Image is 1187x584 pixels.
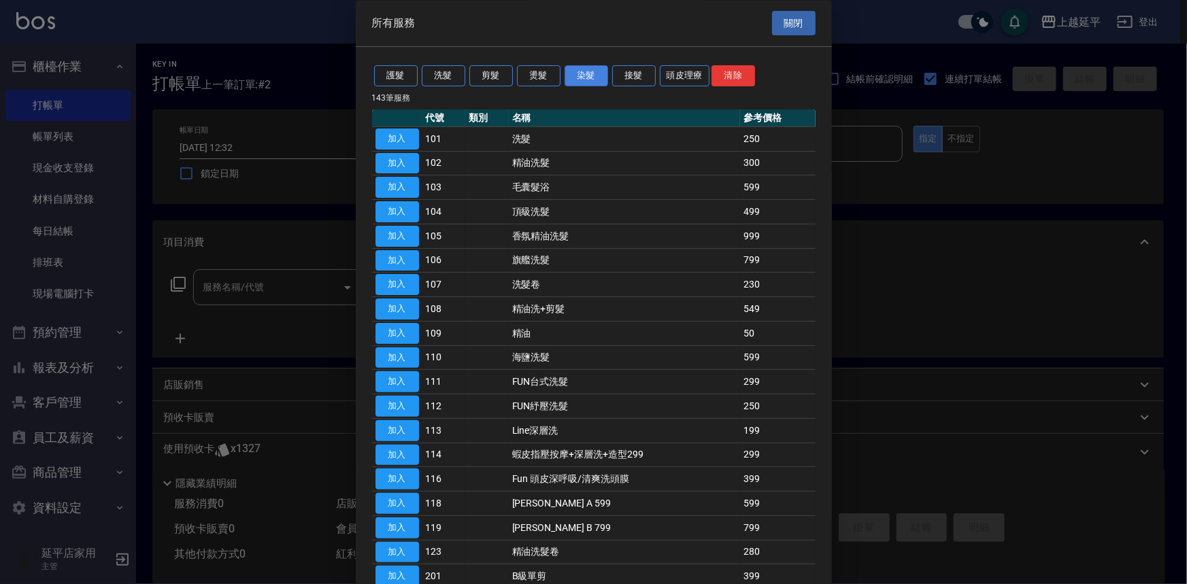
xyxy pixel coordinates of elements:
[375,517,419,538] button: 加入
[422,322,466,346] td: 109
[422,346,466,371] td: 110
[740,540,815,565] td: 280
[469,66,513,87] button: 剪髮
[565,66,608,87] button: 染髮
[740,492,815,516] td: 599
[740,175,815,200] td: 599
[375,469,419,490] button: 加入
[422,443,466,468] td: 114
[422,370,466,394] td: 111
[509,419,741,443] td: Line深層洗
[465,109,509,127] th: 類別
[375,323,419,344] button: 加入
[740,419,815,443] td: 199
[509,443,741,468] td: 蝦皮指壓按摩+深層洗+造型299
[740,516,815,540] td: 799
[509,516,741,540] td: [PERSON_NAME] B 799
[422,66,465,87] button: 洗髮
[509,200,741,224] td: 頂級洗髮
[375,445,419,466] button: 加入
[375,275,419,296] button: 加入
[740,249,815,273] td: 799
[375,226,419,247] button: 加入
[509,540,741,565] td: 精油洗髮卷
[374,66,418,87] button: 護髮
[740,322,815,346] td: 50
[740,467,815,492] td: 399
[375,542,419,563] button: 加入
[422,224,466,249] td: 105
[372,16,416,30] span: 所有服務
[509,467,741,492] td: Fun 頭皮深呼吸/清爽洗頭膜
[509,394,741,419] td: FUN紓壓洗髮
[422,540,466,565] td: 123
[375,347,419,368] button: 加入
[509,322,741,346] td: 精油
[772,11,816,36] button: 關閉
[422,394,466,419] td: 112
[740,394,815,419] td: 250
[375,372,419,393] button: 加入
[375,250,419,271] button: 加入
[740,109,815,127] th: 參考價格
[740,152,815,176] td: 300
[375,494,419,515] button: 加入
[509,370,741,394] td: FUN台式洗髮
[740,200,815,224] td: 499
[375,202,419,223] button: 加入
[422,516,466,540] td: 119
[422,127,466,152] td: 101
[372,92,816,104] p: 143 筆服務
[509,273,741,297] td: 洗髮卷
[422,297,466,322] td: 108
[375,420,419,441] button: 加入
[422,200,466,224] td: 104
[422,467,466,492] td: 116
[422,249,466,273] td: 106
[422,273,466,297] td: 107
[422,492,466,516] td: 118
[509,109,741,127] th: 名稱
[660,66,710,87] button: 頭皮理療
[740,297,815,322] td: 549
[509,224,741,249] td: 香氛精油洗髮
[422,109,466,127] th: 代號
[740,273,815,297] td: 230
[509,152,741,176] td: 精油洗髮
[375,177,419,199] button: 加入
[509,127,741,152] td: 洗髮
[740,224,815,249] td: 999
[509,175,741,200] td: 毛囊髮浴
[422,152,466,176] td: 102
[517,66,561,87] button: 燙髮
[740,443,815,468] td: 299
[375,153,419,174] button: 加入
[740,346,815,371] td: 599
[375,299,419,320] button: 加入
[422,175,466,200] td: 103
[509,297,741,322] td: 精油洗+剪髮
[375,396,419,417] button: 加入
[612,66,656,87] button: 接髮
[375,128,419,150] button: 加入
[509,346,741,371] td: 海鹽洗髮
[712,66,755,87] button: 清除
[740,127,815,152] td: 250
[509,249,741,273] td: 旗艦洗髮
[509,492,741,516] td: [PERSON_NAME] A 599
[740,370,815,394] td: 299
[422,419,466,443] td: 113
